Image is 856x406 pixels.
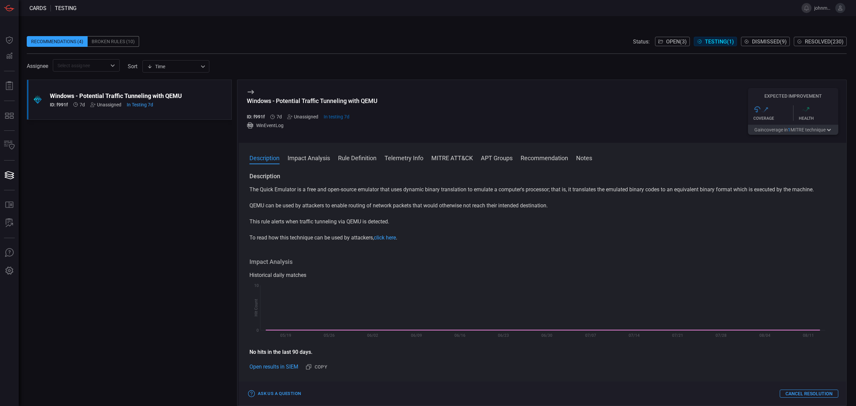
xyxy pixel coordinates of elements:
text: 05/19 [280,333,291,338]
a: Open results in SIEM [249,363,298,371]
button: Ask Us a Question [247,389,303,399]
span: Aug 18, 2025 9:38 AM [324,114,349,119]
p: The Quick Emulator is a free and open-source emulator that uses dynamic binary translation to emu... [249,186,836,194]
button: Testing(1) [694,37,737,46]
button: MITRE - Detection Posture [1,108,17,124]
text: 06/16 [454,333,465,338]
strong: No hits in the last 90 days. [249,349,312,355]
text: 06/09 [411,333,422,338]
button: Dashboard [1,32,17,48]
div: Time [147,63,199,70]
button: ALERT ANALYSIS [1,215,17,231]
button: Preferences [1,263,17,279]
span: Dismissed ( 9 ) [752,38,787,45]
button: Cards [1,167,17,183]
div: Historical daily matches [249,271,836,279]
h3: Description [249,172,836,180]
button: Resolved(230) [794,37,847,46]
button: Reports [1,78,17,94]
text: 07/07 [585,333,596,338]
button: Open(3) [655,37,690,46]
button: Rule Definition [338,154,377,162]
text: 0 [256,328,259,333]
span: Aug 18, 2025 9:38 AM [127,102,153,107]
button: MITRE ATT&CK [431,154,473,162]
div: Coverage [753,116,793,121]
p: QEMU can be used by attackers to enable routing of network packets that would otherwise not reach... [249,202,836,210]
div: WinEventLog [247,122,378,129]
text: 08/04 [759,333,770,338]
h5: Expected Improvement [748,93,838,99]
div: Broken Rules (10) [88,36,139,47]
button: Open [108,61,117,70]
div: Unassigned [90,102,121,107]
text: 06/02 [367,333,378,338]
text: 06/30 [541,333,552,338]
span: Status: [633,38,650,45]
text: 07/14 [629,333,640,338]
button: Notes [576,154,592,162]
button: Cancel Resolution [780,390,838,398]
h5: ID: f991f [247,114,265,119]
div: Unassigned [287,114,318,119]
div: Recommendations (4) [27,36,88,47]
label: sort [128,63,137,70]
button: Inventory [1,137,17,154]
span: Aug 18, 2025 9:06 AM [277,114,282,119]
button: Copy [303,362,330,373]
text: Hit Count [254,299,258,316]
span: Assignee [27,63,48,69]
text: 07/28 [716,333,727,338]
text: 07/21 [672,333,683,338]
button: Detections [1,48,17,64]
div: Windows - Potential Traffic Tunneling with QEMU [247,97,378,104]
button: Impact Analysis [288,154,330,162]
button: Telemetry Info [385,154,423,162]
div: Health [799,116,839,121]
button: Gaincoverage in1MITRE technique [748,125,838,135]
div: Windows - Potential Traffic Tunneling with QEMU [50,92,183,99]
button: APT Groups [481,154,513,162]
span: Testing ( 1 ) [705,38,734,45]
text: 10 [254,283,259,288]
p: To read how this technique can be used by attackers, . [249,234,836,242]
span: Aug 18, 2025 9:06 AM [80,102,85,107]
button: Rule Catalog [1,197,17,213]
span: 1 [788,127,790,132]
text: 08/11 [803,333,814,338]
input: Select assignee [55,61,107,70]
button: Description [249,154,280,162]
button: Recommendation [521,154,568,162]
text: 05/26 [324,333,335,338]
p: This rule alerts when traffic tunneling via QEMU is detected. [249,218,836,226]
span: Resolved ( 230 ) [805,38,844,45]
span: Cards [29,5,46,11]
span: johnmoore [814,5,833,11]
button: Ask Us A Question [1,245,17,261]
h5: ID: f991f [50,102,68,107]
text: 06/23 [498,333,509,338]
span: testing [55,5,77,11]
button: Dismissed(9) [741,37,790,46]
a: click here [374,234,396,241]
span: Open ( 3 ) [666,38,687,45]
h3: Impact Analysis [249,258,836,266]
